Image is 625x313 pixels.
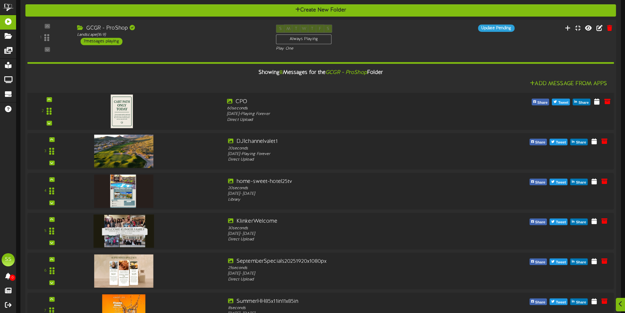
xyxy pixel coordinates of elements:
button: Share [570,139,588,145]
div: Direct Upload [228,157,463,163]
button: Share [530,299,547,305]
div: Showing Messages for the Folder [22,66,619,80]
i: GCGR - ProShop [325,70,367,76]
span: Share [574,179,587,186]
button: Tweet [550,179,568,185]
button: Share [530,139,547,145]
div: SeptemberSpecials20251920x1080px [228,258,463,265]
button: Tweet [550,258,568,265]
span: Share [574,299,587,306]
div: Play One [276,46,415,52]
img: 41ab3daa-7401-4b4a-9d88-6693c12a2483.jpg [94,175,153,208]
span: Share [534,259,547,266]
span: Tweet [554,219,567,226]
span: Share [574,259,587,266]
button: Add Message From Apps [528,80,609,88]
span: Share [534,139,547,146]
div: Landscape ( 16:9 ) [77,32,266,38]
div: Direct Upload [228,237,463,242]
button: Share [573,99,591,105]
span: Share [534,299,547,306]
div: [DATE] - [DATE] [228,231,463,237]
img: 09def71c-7c86-4600-8b48-cdba9ffeda04.png [111,95,133,128]
button: Share [530,258,547,265]
span: Share [534,179,547,186]
div: KlinkerWelcome [228,218,463,225]
button: Create New Folder [25,5,616,17]
img: a1c60f06-4b4d-4fb9-b286-c1d3aca1ad06.jpg [94,255,153,288]
div: Always Playing [276,34,331,44]
div: 30 seconds [228,225,463,231]
span: Tweet [554,139,567,146]
button: Share [531,99,549,105]
span: 0 [10,275,15,281]
span: Share [536,99,549,106]
div: SS [2,253,15,266]
div: 20 seconds [228,145,463,151]
button: Tweet [552,99,570,105]
button: Share [570,179,588,185]
button: Tweet [550,139,568,145]
div: Library [228,197,463,203]
button: Share [530,179,547,185]
div: 20 seconds [228,186,463,191]
div: [DATE] - [DATE] [228,191,463,197]
div: SummerHH85x11in11x85in [228,298,463,305]
button: Share [570,219,588,225]
button: Share [530,219,547,225]
span: Share [534,219,547,226]
div: Direct Upload [227,117,464,123]
div: 7 messages playing [80,38,122,45]
div: [DATE] - [DATE] [228,271,463,277]
div: 8 seconds [228,305,463,311]
div: home-sweet-hotel25tv [228,178,463,186]
span: Tweet [554,259,567,266]
span: Tweet [554,299,567,306]
div: [DATE] - Playing Forever [227,111,464,117]
div: Direct Upload [228,277,463,282]
div: 6 [44,268,47,274]
button: Tweet [550,299,568,305]
span: Share [574,219,587,226]
img: 58ac0bf2-0582-430e-9201-c5641f9beb5f.jpg [94,135,153,168]
button: Share [570,258,588,265]
img: dd26a5ed-3012-4108-9d6c-8358365aaf51.jpg [94,214,154,248]
span: Tweet [557,99,570,106]
span: Share [574,139,587,146]
span: Tweet [554,179,567,186]
div: 60 seconds [227,106,464,112]
div: CPO [227,98,464,105]
div: Update Pending [478,25,514,32]
button: Share [570,299,588,305]
div: 25 seconds [228,265,463,271]
div: DJIchannelvalet1 [228,138,463,145]
button: Tweet [550,219,568,225]
div: GCGR - ProShop [77,25,266,32]
div: [DATE] - Playing Forever [228,151,463,157]
span: Share [577,99,590,106]
span: 8 [280,70,282,76]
